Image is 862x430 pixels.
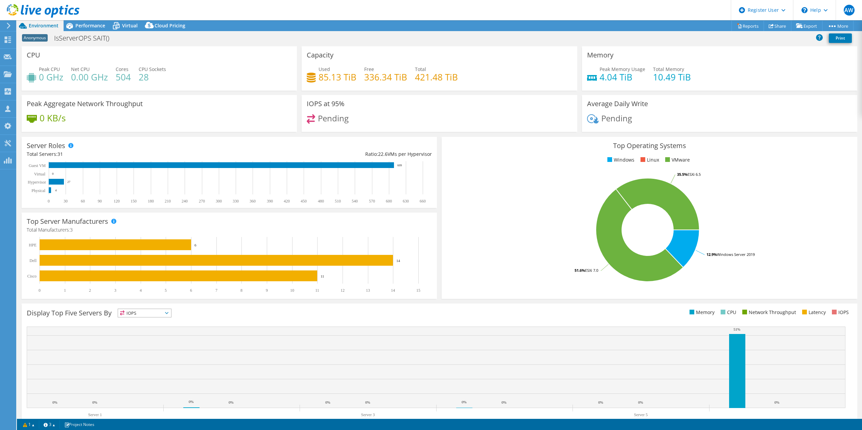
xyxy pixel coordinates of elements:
text: 0 [48,199,50,204]
text: 2 [89,288,91,293]
text: 0 [52,172,54,175]
li: Linux [639,156,659,164]
text: Server 3 [361,412,375,417]
span: Cloud Pricing [155,22,185,29]
text: 8 [240,288,242,293]
text: 6 [190,288,192,293]
text: 9 [266,288,268,293]
text: 0% [365,400,370,404]
text: 330 [233,199,239,204]
span: Used [319,66,330,72]
text: Dell [29,258,37,263]
text: 13 [366,288,370,293]
text: 420 [284,199,290,204]
span: Virtual [122,22,138,29]
span: Environment [29,22,59,29]
span: IOPS [118,309,171,317]
a: 1 [18,420,39,429]
h4: 336.34 TiB [364,73,407,81]
h3: Peak Aggregate Network Throughput [27,100,143,107]
text: Hypervisor [28,180,46,185]
a: Share [764,21,791,31]
text: 630 [403,199,409,204]
tspan: ESXi 6.5 [688,172,701,177]
text: 30 [64,199,68,204]
text: 0% [774,400,779,404]
text: 27 [67,180,71,184]
text: 0% [638,400,643,404]
text: 51% [733,327,740,331]
h3: Top Server Manufacturers [27,218,108,225]
span: 3 [70,226,73,233]
span: Net CPU [71,66,90,72]
text: 0% [598,400,603,404]
text: 0% [92,400,97,404]
text: Server 5 [634,412,648,417]
h3: Server Roles [27,142,65,149]
span: Peak CPU [39,66,60,72]
text: 10 [290,288,294,293]
span: 31 [57,151,63,157]
text: 570 [369,199,375,204]
a: Print [829,33,852,43]
text: 480 [318,199,324,204]
text: 300 [216,199,222,204]
text: Physical [31,188,45,193]
a: Export [791,21,822,31]
h4: 0.00 GHz [71,73,108,81]
text: 15 [416,288,420,293]
text: 240 [182,199,188,204]
a: Project Notes [60,420,99,429]
span: Peak Memory Usage [600,66,645,72]
tspan: Windows Server 2019 [717,252,755,257]
text: 609 [397,164,402,167]
h3: CPU [27,51,40,59]
text: 11 [315,288,319,293]
h4: 0 KB/s [40,114,66,122]
h4: 0 GHz [39,73,63,81]
text: 0% [462,400,467,404]
text: 14 [396,259,400,263]
li: Windows [606,156,634,164]
text: 120 [114,199,120,204]
text: 7 [215,288,217,293]
span: 22.6 [378,151,388,157]
span: Performance [75,22,105,29]
text: 0% [229,400,234,404]
text: 4 [140,288,142,293]
text: 0 [39,288,41,293]
text: 0% [325,400,330,404]
text: Cisco [27,274,37,279]
text: 450 [301,199,307,204]
h1: IsServerOPS SAIT() [51,34,120,42]
a: More [822,21,854,31]
h3: Average Daily Write [587,100,648,107]
text: 5 [165,288,167,293]
tspan: 35.5% [677,172,688,177]
li: CPU [719,309,736,316]
text: 150 [131,199,137,204]
text: 11 [321,274,324,278]
text: 14 [391,288,395,293]
h4: 421.48 TiB [415,73,458,81]
text: 180 [148,199,154,204]
h3: Top Operating Systems [447,142,852,149]
text: 540 [352,199,358,204]
h3: Memory [587,51,613,59]
span: Total [415,66,426,72]
text: 1 [64,288,66,293]
a: 3 [39,420,60,429]
text: 360 [250,199,256,204]
text: 12 [341,288,345,293]
h3: Capacity [307,51,333,59]
text: 210 [165,199,171,204]
text: 90 [98,199,102,204]
text: 390 [267,199,273,204]
text: 510 [335,199,341,204]
li: Memory [688,309,715,316]
li: IOPS [830,309,849,316]
span: Total Memory [653,66,684,72]
div: Ratio: VMs per Hypervisor [229,150,432,158]
text: 3 [114,288,116,293]
h4: 28 [139,73,166,81]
